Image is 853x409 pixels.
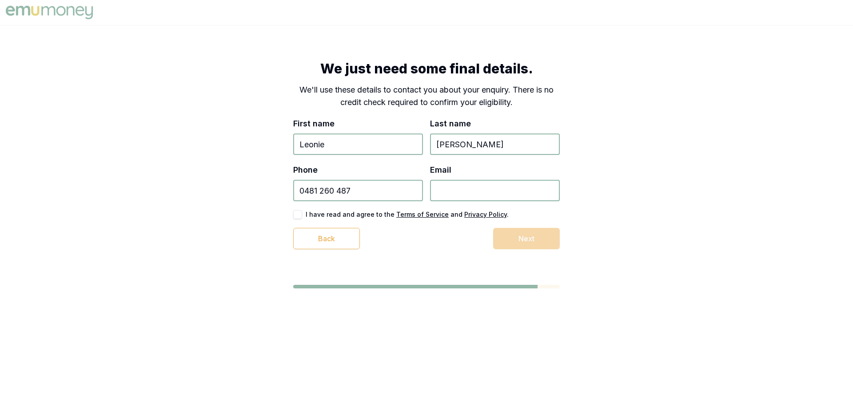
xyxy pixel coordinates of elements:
label: I have read and agree to the and . [306,211,509,218]
label: First name [293,119,335,128]
h1: We just need some final details. [293,61,560,77]
label: Last name [430,119,471,128]
label: Phone [293,165,318,174]
img: Emu Money [4,4,95,21]
a: Terms of Service [396,211,449,218]
a: Privacy Policy [464,211,507,218]
label: Email [430,165,451,174]
p: We'll use these details to contact you about your enquiry. There is no credit check required to c... [293,84,560,109]
button: Back [293,228,360,249]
